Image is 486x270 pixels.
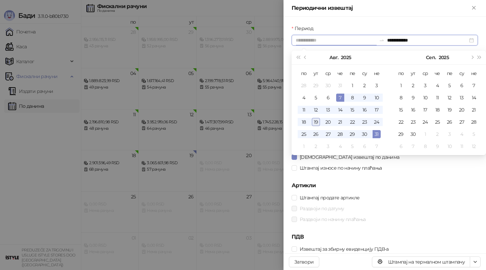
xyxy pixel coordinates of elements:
td: 2025-08-21 [334,116,346,128]
div: 10 [421,94,429,102]
button: Следећи месец (PageDown) [468,51,476,64]
td: 2025-08-16 [358,104,371,116]
div: 7 [373,142,381,150]
td: 2025-09-02 [407,79,419,92]
th: ут [310,67,322,79]
td: 2025-08-09 [358,92,371,104]
td: 2025-09-21 [468,104,480,116]
div: 13 [324,106,332,114]
div: 28 [470,118,478,126]
td: 2025-08-15 [346,104,358,116]
td: 2025-09-03 [322,140,334,152]
span: [DEMOGRAPHIC_DATA] извештај по данима [297,153,402,161]
div: 2 [360,81,369,90]
div: 4 [336,142,344,150]
button: Претходни месец (PageUp) [302,51,309,64]
th: по [395,67,407,79]
td: 2025-08-07 [334,92,346,104]
td: 2025-09-29 [395,128,407,140]
th: пе [346,67,358,79]
td: 2025-09-25 [431,116,443,128]
div: 7 [409,142,417,150]
td: 2025-08-06 [322,92,334,104]
td: 2025-09-28 [468,116,480,128]
td: 2025-09-03 [419,79,431,92]
td: 2025-08-29 [346,128,358,140]
div: 5 [446,81,454,90]
td: 2025-09-01 [298,140,310,152]
div: 18 [433,106,441,114]
td: 2025-07-29 [310,79,322,92]
div: 3 [324,142,332,150]
th: не [468,67,480,79]
td: 2025-10-01 [419,128,431,140]
div: 14 [336,106,344,114]
div: 31 [373,130,381,138]
td: 2025-10-02 [431,128,443,140]
div: Периодични извештај [292,4,470,12]
td: 2025-08-26 [310,128,322,140]
div: 18 [300,118,308,126]
div: 3 [373,81,381,90]
div: 19 [446,106,454,114]
td: 2025-07-28 [298,79,310,92]
td: 2025-09-20 [456,104,468,116]
td: 2025-09-08 [395,92,407,104]
td: 2025-09-04 [431,79,443,92]
td: 2025-08-11 [298,104,310,116]
div: 30 [409,130,417,138]
div: 31 [336,81,344,90]
td: 2025-09-02 [310,140,322,152]
div: 3 [446,130,454,138]
div: 15 [348,106,356,114]
td: 2025-08-25 [298,128,310,140]
div: 11 [300,106,308,114]
th: че [334,67,346,79]
span: Раздвоји по датуму [297,205,347,212]
td: 2025-09-26 [443,116,456,128]
div: 8 [397,94,405,102]
div: 29 [397,130,405,138]
td: 2025-09-30 [407,128,419,140]
th: ср [419,67,431,79]
td: 2025-08-14 [334,104,346,116]
div: 2 [312,142,320,150]
div: 24 [373,118,381,126]
td: 2025-10-06 [395,140,407,152]
td: 2025-08-08 [346,92,358,104]
div: 20 [324,118,332,126]
div: 7 [470,81,478,90]
td: 2025-08-27 [322,128,334,140]
div: 19 [312,118,320,126]
span: swap-right [379,38,384,43]
td: 2025-08-02 [358,79,371,92]
th: не [371,67,383,79]
div: 14 [470,94,478,102]
td: 2025-09-06 [358,140,371,152]
td: 2025-10-11 [456,140,468,152]
td: 2025-08-24 [371,116,383,128]
td: 2025-09-18 [431,104,443,116]
div: 5 [470,130,478,138]
div: 22 [397,118,405,126]
td: 2025-08-20 [322,116,334,128]
div: 2 [409,81,417,90]
td: 2025-08-12 [310,104,322,116]
div: 11 [458,142,466,150]
td: 2025-07-31 [334,79,346,92]
div: 1 [397,81,405,90]
div: 1 [348,81,356,90]
button: Изабери месец [329,51,338,64]
span: to [379,38,384,43]
div: 9 [360,94,369,102]
button: Изабери месец [426,51,436,64]
div: 16 [409,106,417,114]
td: 2025-09-19 [443,104,456,116]
button: Следећа година (Control + right) [476,51,483,64]
div: 10 [446,142,454,150]
div: 15 [397,106,405,114]
div: 26 [446,118,454,126]
td: 2025-09-17 [419,104,431,116]
div: 4 [458,130,466,138]
td: 2025-08-13 [322,104,334,116]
